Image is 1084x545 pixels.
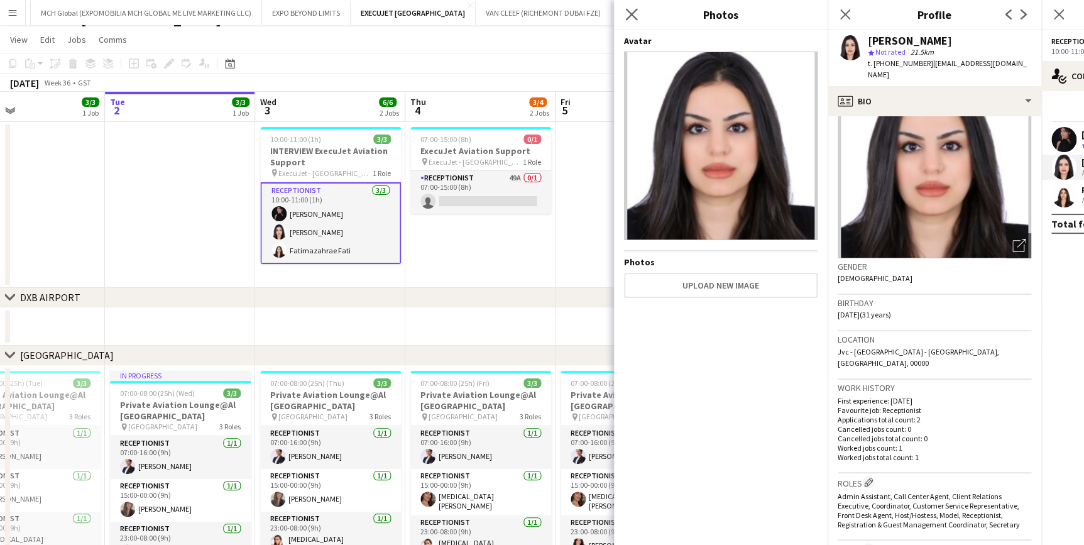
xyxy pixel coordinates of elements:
[838,415,1031,424] p: Applications total count: 2
[410,389,551,412] h3: Private Aviation Lounge@Al [GEOGRAPHIC_DATA]
[838,405,1031,415] p: Favourite job: Receptionist
[40,34,55,45] span: Edit
[258,103,276,118] span: 3
[838,382,1031,394] h3: Work history
[571,378,642,388] span: 07:00-08:00 (25h) (Sat)
[529,97,547,107] span: 3/4
[260,426,401,469] app-card-role: Receptionist1/107:00-16:00 (9h)[PERSON_NAME]
[561,96,571,107] span: Fri
[838,396,1031,405] p: First experience: [DATE]
[838,492,1020,529] span: Admin Assistant, Call Center Agent, Client Relations Executive, Coordinator, Customer Service Rep...
[108,103,125,118] span: 2
[262,1,351,25] button: EXPO BEYOND LIMITS
[120,388,195,398] span: 07:00-08:00 (25h) (Wed)
[624,256,818,268] h4: Photos
[20,349,114,361] div: [GEOGRAPHIC_DATA]
[260,145,401,168] h3: INTERVIEW ExecuJet Aviation Support
[838,453,1031,462] p: Worked jobs total count: 1
[219,422,241,431] span: 3 Roles
[10,34,28,45] span: View
[420,135,471,144] span: 07:00-15:00 (8h)
[260,96,276,107] span: Wed
[278,412,348,421] span: [GEOGRAPHIC_DATA]
[838,310,891,319] span: [DATE] (31 years)
[373,168,391,178] span: 1 Role
[838,424,1031,434] p: Cancelled jobs count: 0
[31,1,262,25] button: MCH Global (EXPOMOBILIA MCH GLOBAL ME LIVE MARKETING LLC)
[270,135,321,144] span: 10:00-11:00 (1h)
[559,103,571,118] span: 5
[523,135,541,144] span: 0/1
[828,6,1041,23] h3: Profile
[110,479,251,522] app-card-role: Receptionist1/115:00-00:00 (9h)[PERSON_NAME]
[223,388,241,398] span: 3/3
[429,412,498,421] span: [GEOGRAPHIC_DATA]
[624,52,818,240] img: Crew avatar
[838,443,1031,453] p: Worked jobs count: 1
[828,86,1041,116] div: Bio
[380,108,399,118] div: 2 Jobs
[278,168,373,178] span: ExecuJet - [GEOGRAPHIC_DATA]
[868,35,952,47] div: [PERSON_NAME]
[373,135,391,144] span: 3/3
[420,378,490,388] span: 07:00-08:00 (25h) (Fri)
[838,261,1031,272] h3: Gender
[561,389,701,412] h3: Private Aviation Lounge@Al [GEOGRAPHIC_DATA]
[429,157,523,167] span: ExecuJet - [GEOGRAPHIC_DATA]
[67,34,86,45] span: Jobs
[370,412,391,421] span: 3 Roles
[868,58,1027,79] span: | [EMAIL_ADDRESS][DOMAIN_NAME]
[838,347,999,368] span: Jvc - [GEOGRAPHIC_DATA] - [GEOGRAPHIC_DATA], [GEOGRAPHIC_DATA], 00000
[624,273,818,298] button: Upload new image
[410,96,426,107] span: Thu
[260,127,401,264] app-job-card: 10:00-11:00 (1h)3/3INTERVIEW ExecuJet Aviation Support ExecuJet - [GEOGRAPHIC_DATA]1 RoleReceptio...
[73,378,90,388] span: 3/3
[520,412,541,421] span: 3 Roles
[110,436,251,479] app-card-role: Receptionist1/107:00-16:00 (9h)[PERSON_NAME]
[110,371,251,381] div: In progress
[868,58,933,68] span: t. [PHONE_NUMBER]
[410,127,551,214] app-job-card: 07:00-15:00 (8h)0/1ExecuJet Aviation Support ExecuJet - [GEOGRAPHIC_DATA]1 RoleReceptionist49A0/1...
[624,35,818,47] h4: Avatar
[232,97,249,107] span: 3/3
[410,145,551,157] h3: ExecuJet Aviation Support
[260,182,401,264] app-card-role: Receptionist3/310:00-11:00 (1h)[PERSON_NAME][PERSON_NAME]Fatimazahrae Fati
[94,31,132,48] a: Comms
[838,434,1031,443] p: Cancelled jobs total count: 0
[78,78,91,87] div: GST
[82,97,99,107] span: 3/3
[838,476,1031,489] h3: Roles
[35,31,60,48] a: Edit
[523,157,541,167] span: 1 Role
[838,297,1031,309] h3: Birthday
[561,469,701,515] app-card-role: Receptionist1/115:00-00:00 (9h)[MEDICAL_DATA][PERSON_NAME]
[838,334,1031,345] h3: Location
[20,291,80,304] div: DXB AIRPORT
[41,78,73,87] span: Week 36
[579,412,648,421] span: [GEOGRAPHIC_DATA]
[69,412,90,421] span: 3 Roles
[611,1,675,25] button: MONTBLANC
[838,70,1031,258] img: Crew avatar or photo
[351,1,476,25] button: EXECUJET [GEOGRAPHIC_DATA]
[523,378,541,388] span: 3/3
[110,96,125,107] span: Tue
[408,103,426,118] span: 4
[373,378,391,388] span: 3/3
[10,77,39,89] div: [DATE]
[233,108,249,118] div: 1 Job
[614,6,828,23] h3: Photos
[110,399,251,422] h3: Private Aviation Lounge@Al [GEOGRAPHIC_DATA]
[410,426,551,469] app-card-role: Receptionist1/107:00-16:00 (9h)[PERSON_NAME]
[128,422,197,431] span: [GEOGRAPHIC_DATA]
[270,378,344,388] span: 07:00-08:00 (25h) (Thu)
[908,47,936,57] span: 21.5km
[82,108,99,118] div: 1 Job
[838,273,912,283] span: [DEMOGRAPHIC_DATA]
[561,426,701,469] app-card-role: Receptionist1/107:00-16:00 (9h)[PERSON_NAME]
[62,31,91,48] a: Jobs
[410,171,551,214] app-card-role: Receptionist49A0/107:00-15:00 (8h)
[99,34,127,45] span: Comms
